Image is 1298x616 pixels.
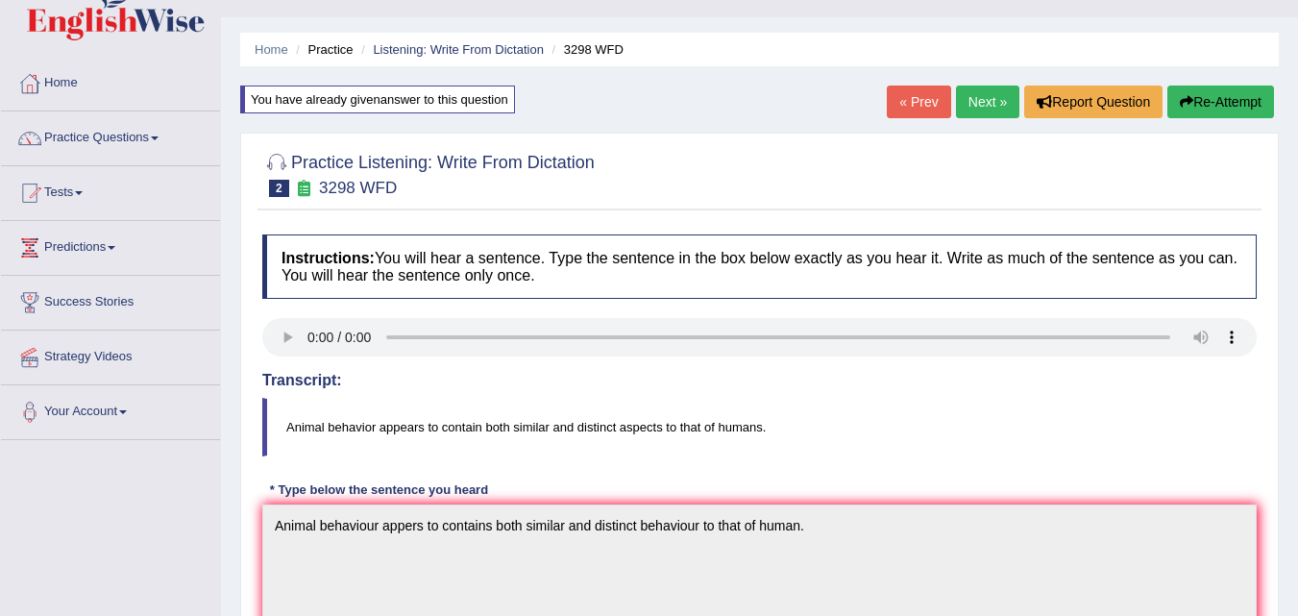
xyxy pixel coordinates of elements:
[1,221,220,269] a: Predictions
[262,234,1257,299] h4: You will hear a sentence. Type the sentence in the box below exactly as you hear it. Write as muc...
[240,86,515,113] div: You have already given answer to this question
[282,250,375,266] b: Instructions:
[262,480,496,499] div: * Type below the sentence you heard
[1,57,220,105] a: Home
[262,398,1257,456] blockquote: Animal behavior appears to contain both similar and distinct aspects to that of humans.
[373,42,544,57] a: Listening: Write From Dictation
[1,166,220,214] a: Tests
[548,40,624,59] li: 3298 WFD
[255,42,288,57] a: Home
[291,40,353,59] li: Practice
[1,331,220,379] a: Strategy Videos
[1,385,220,433] a: Your Account
[319,179,397,197] small: 3298 WFD
[887,86,950,118] a: « Prev
[956,86,1019,118] a: Next »
[1,111,220,160] a: Practice Questions
[262,149,595,197] h2: Practice Listening: Write From Dictation
[269,180,289,197] span: 2
[1024,86,1163,118] button: Report Question
[1,276,220,324] a: Success Stories
[294,180,314,198] small: Exam occurring question
[262,372,1257,389] h4: Transcript:
[1167,86,1274,118] button: Re-Attempt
